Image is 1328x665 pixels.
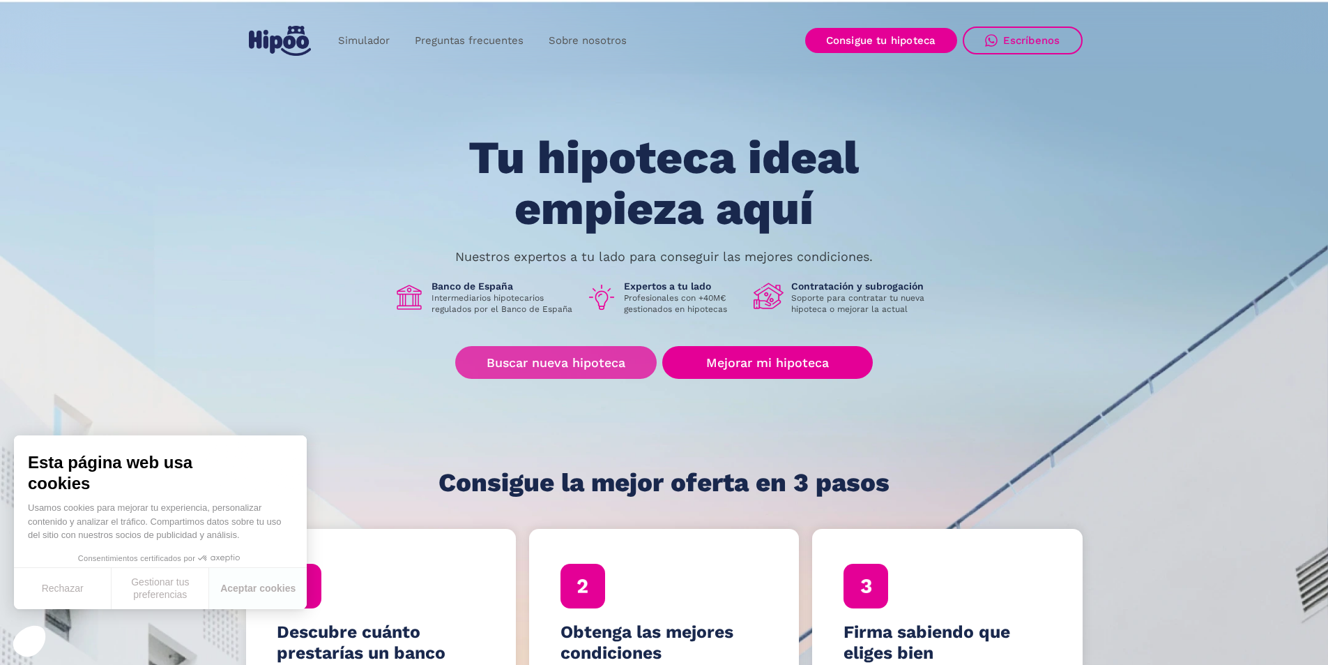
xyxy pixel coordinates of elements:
font: Firma sabiendo que eliges bien [844,622,1010,663]
font: Nuestros expertos a tu lado para conseguir las mejores condiciones. [455,249,873,264]
font: Simulador [338,34,390,47]
font: Profesionales con +40M€ gestionados en hipotecas [624,293,727,314]
a: Escríbenos [963,27,1083,54]
a: Buscar nueva hipoteca [455,346,657,379]
a: Mejorar mi hipoteca [662,346,872,379]
font: Obtenga las mejores condiciones [560,622,733,663]
a: Simulador [326,27,402,54]
a: hogar [246,20,314,61]
font: Consigue tu hipoteca [826,34,936,47]
a: Sobre nosotros [536,27,639,54]
font: Banco de España [432,281,513,292]
font: Expertos a tu lado [624,281,711,292]
font: Contratación y subrogación [791,281,924,292]
font: Consigue la mejor oferta en 3 pasos [438,468,890,498]
a: Preguntas frecuentes [402,27,536,54]
font: Preguntas frecuentes [415,34,524,47]
font: Buscar nueva hipoteca [487,355,625,370]
font: Tu hipoteca ideal empieza aquí [468,130,859,235]
font: Intermediarios hipotecarios regulados por el Banco de España [432,293,572,314]
font: Mejorar mi hipoteca [706,355,829,370]
a: Consigue tu hipoteca [805,28,957,53]
font: Sobre nosotros [549,34,627,47]
font: Descubre cuánto prestarías un banco [277,622,445,663]
font: Soporte para contratar tu nueva hipoteca o mejorar la actual [791,293,924,314]
font: Escríbenos [1003,34,1060,47]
